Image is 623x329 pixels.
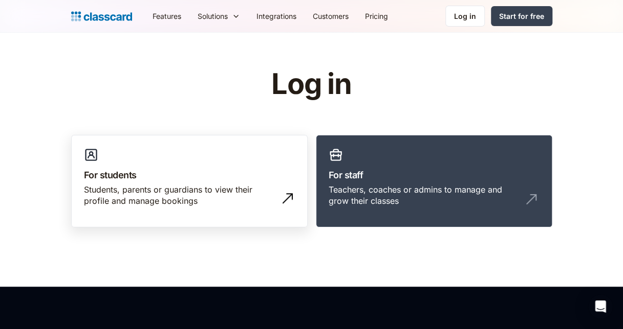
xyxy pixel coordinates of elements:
[499,11,544,21] div: Start for free
[454,11,476,21] div: Log in
[71,9,132,24] a: home
[84,184,274,207] div: Students, parents or guardians to view their profile and manage bookings
[305,5,357,28] a: Customers
[149,68,474,100] h1: Log in
[248,5,305,28] a: Integrations
[144,5,189,28] a: Features
[588,294,613,319] div: Open Intercom Messenger
[316,135,552,228] a: For staffTeachers, coaches or admins to manage and grow their classes
[198,11,228,21] div: Solutions
[71,135,308,228] a: For studentsStudents, parents or guardians to view their profile and manage bookings
[445,6,485,27] a: Log in
[329,168,540,182] h3: For staff
[491,6,552,26] a: Start for free
[329,184,519,207] div: Teachers, coaches or admins to manage and grow their classes
[189,5,248,28] div: Solutions
[357,5,396,28] a: Pricing
[84,168,295,182] h3: For students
